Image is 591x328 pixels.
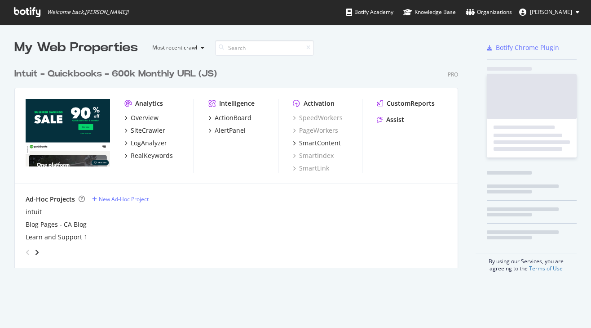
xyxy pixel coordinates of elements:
div: My Web Properties [14,39,138,57]
div: AlertPanel [215,126,246,135]
a: SmartIndex [293,151,334,160]
div: angle-left [22,245,34,260]
div: Botify Academy [346,8,393,17]
span: Madeline Nevis [530,8,572,16]
div: Assist [386,115,404,124]
a: intuit [26,207,42,216]
a: Intuit - Quickbooks - 600k Monthly URL (JS) [14,67,221,81]
input: Search [215,40,314,56]
a: New Ad-Hoc Project [92,195,149,203]
img: quickbooks.intuit.com [26,99,110,166]
div: By using our Services, you are agreeing to the [476,253,577,272]
a: SiteCrawler [124,126,165,135]
div: CustomReports [387,99,435,108]
div: Ad-Hoc Projects [26,195,75,204]
a: Assist [377,115,404,124]
a: Overview [124,113,159,122]
a: Terms of Use [529,265,563,272]
a: SmartContent [293,139,341,148]
div: LogAnalyzer [131,139,167,148]
a: ActionBoard [208,113,251,122]
div: ActionBoard [215,113,251,122]
button: Most recent crawl [145,40,208,55]
div: New Ad-Hoc Project [99,195,149,203]
div: Analytics [135,99,163,108]
button: [PERSON_NAME] [512,5,587,19]
a: Learn and Support 1 [26,233,88,242]
div: RealKeywords [131,151,173,160]
div: Intelligence [219,99,255,108]
div: Activation [304,99,335,108]
div: Botify Chrome Plugin [496,43,559,52]
a: RealKeywords [124,151,173,160]
a: SmartLink [293,164,329,173]
a: PageWorkers [293,126,338,135]
span: Welcome back, [PERSON_NAME] ! [47,9,128,16]
a: CustomReports [377,99,435,108]
a: SpeedWorkers [293,113,343,122]
div: grid [14,57,465,268]
a: Blog Pages - CA Blog [26,220,87,229]
div: angle-right [34,248,40,257]
div: Pro [448,71,458,78]
a: LogAnalyzer [124,139,167,148]
div: Overview [131,113,159,122]
div: Knowledge Base [403,8,456,17]
div: Organizations [466,8,512,17]
div: SmartContent [299,139,341,148]
div: Intuit - Quickbooks - 600k Monthly URL (JS) [14,67,217,81]
div: Most recent crawl [152,45,197,50]
div: SiteCrawler [131,126,165,135]
a: AlertPanel [208,126,246,135]
a: Botify Chrome Plugin [487,43,559,52]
